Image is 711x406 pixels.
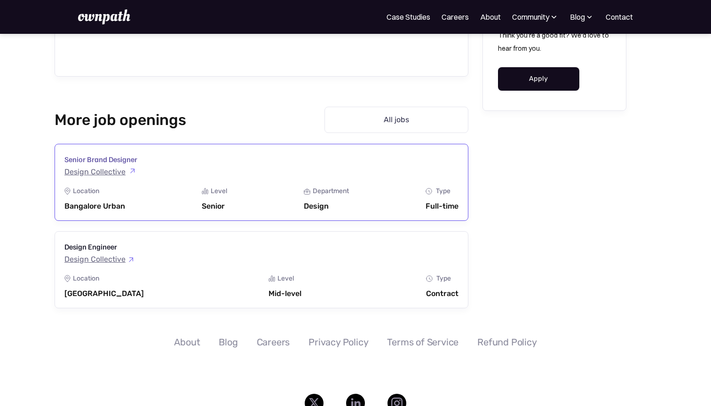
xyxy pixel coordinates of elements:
[55,111,198,129] h2: More job openings
[257,336,290,348] a: Careers
[304,202,349,211] div: Design
[570,11,594,23] div: Blog
[55,144,468,221] a: Senior Brand DesignerDesign CollectiveLocation Icon - Job Board X Webflow TemplateLocationBangalo...
[436,275,451,282] div: Type
[202,202,227,211] div: Senior
[426,202,458,211] div: Full-time
[269,289,301,298] div: Mid-level
[64,289,144,298] div: [GEOGRAPHIC_DATA]
[73,187,99,195] div: Location
[64,275,71,282] img: Location Icon - Job Board X Webflow Template
[64,187,71,195] img: Location Icon - Job Board X Webflow Template
[64,202,125,211] div: Bangalore Urban
[498,67,579,91] a: Apply
[64,255,126,264] div: Design Collective
[436,187,450,195] div: Type
[64,168,126,176] div: Design Collective
[269,275,275,282] img: Graph Icon - Job Board X Webflow Template
[387,336,458,348] a: Terms of Service
[426,188,432,195] img: Clock Icon - Job Board X Webflow Template
[219,336,237,348] a: Blog
[426,289,458,298] div: Contract
[606,11,633,23] a: Contact
[304,188,310,195] img: Portfolio Icon - Job Board X Webflow Template
[174,336,200,348] a: About
[426,275,433,282] img: Clock Icon - Job Board X Webflow Template
[480,11,501,23] a: About
[570,11,585,23] div: Blog
[202,188,208,195] img: Graph Icon - Job Board X Webflow Template
[324,107,468,133] a: All jobs
[211,187,227,195] div: Level
[64,241,133,252] h3: Design Engineer
[387,11,430,23] a: Case Studies
[442,11,469,23] a: Careers
[512,11,559,23] div: Community
[277,275,294,282] div: Level
[512,11,549,23] div: Community
[477,336,537,348] a: Refund Policy
[498,29,611,55] p: Think you're a good fit? We'd love to hear from you.
[64,154,137,165] h3: Senior Brand Designer
[55,231,468,308] a: Design EngineerDesign CollectiveLocation Icon - Job Board X Webflow TemplateLocation[GEOGRAPHIC_D...
[308,336,368,348] a: Privacy Policy
[73,275,99,282] div: Location
[313,187,349,195] div: Department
